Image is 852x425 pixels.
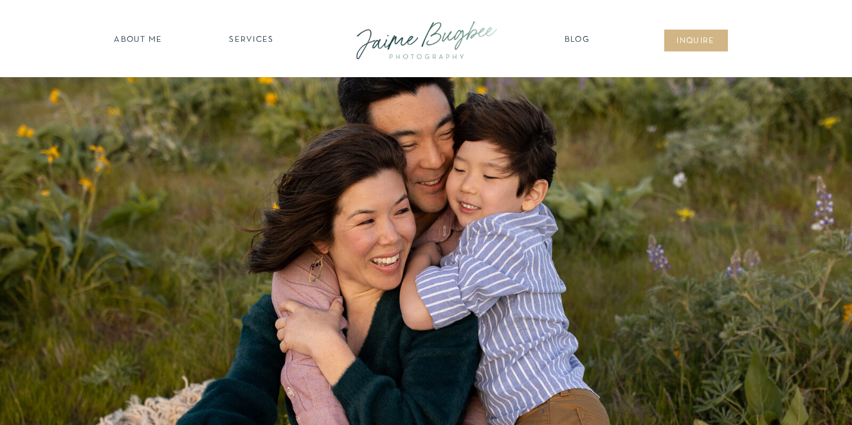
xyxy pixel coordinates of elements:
a: SERVICES [215,34,288,47]
a: about ME [111,34,167,47]
a: Blog [561,34,594,47]
a: inqUIre [670,35,722,48]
